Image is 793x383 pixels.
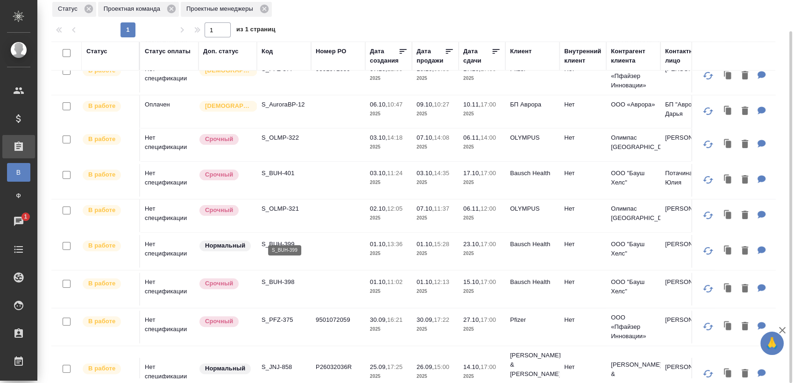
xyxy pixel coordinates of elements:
[370,372,407,381] p: 2025
[719,206,737,225] button: Клонировать
[82,362,135,375] div: Выставляет ПМ после принятия заказа от КМа
[7,163,30,182] a: В
[88,170,115,179] p: В работе
[387,101,403,108] p: 10:47
[140,273,198,305] td: Нет спецификации
[387,316,403,323] p: 16:21
[370,74,407,83] p: 2025
[719,241,737,261] button: Клонировать
[417,325,454,334] p: 2025
[198,64,252,77] div: Выставляется автоматически для первых 3 заказов нового контактного лица. Особое внимание
[262,133,306,142] p: S_OLMP-322
[140,164,198,197] td: Нет спецификации
[434,134,449,141] p: 14:08
[198,315,252,328] div: Выставляется автоматически, если на указанный объем услуг необходимо больше времени в стандартном...
[611,313,656,341] p: ООО «Пфайзер Инновации»
[660,235,715,268] td: [PERSON_NAME]
[181,2,272,17] div: Проектные менеджеры
[697,315,719,338] button: Обновить
[719,317,737,336] button: Клонировать
[205,279,233,288] p: Срочный
[18,212,33,221] span: 1
[463,134,481,141] p: 06.11,
[719,66,737,85] button: Клонировать
[370,205,387,212] p: 02.10,
[262,277,306,287] p: S_BUH-398
[737,66,753,85] button: Удалить
[417,316,434,323] p: 30.09,
[510,47,531,56] div: Клиент
[198,133,252,146] div: Выставляется автоматически, если на указанный объем услуг необходимо больше времени в стандартном...
[198,362,252,375] div: Статус по умолчанию для стандартных заказов
[737,317,753,336] button: Удалить
[660,95,715,128] td: БП "Аврора" Дарья
[660,199,715,232] td: [PERSON_NAME]
[434,316,449,323] p: 17:22
[564,133,602,142] p: Нет
[417,134,434,141] p: 07.10,
[463,74,501,83] p: 2025
[417,363,434,370] p: 26.09,
[463,142,501,152] p: 2025
[370,170,387,177] p: 03.10,
[697,277,719,300] button: Обновить
[140,311,198,343] td: Нет спецификации
[88,101,115,111] p: В работе
[370,287,407,296] p: 2025
[370,109,407,119] p: 2025
[198,277,252,290] div: Выставляется автоматически, если на указанный объем услуг необходимо больше времени в стандартном...
[611,133,656,152] p: Олимпас [GEOGRAPHIC_DATA]
[203,47,239,56] div: Доп. статус
[186,4,256,14] p: Проектные менеджеры
[387,205,403,212] p: 12:05
[510,315,555,325] p: Pfizer
[370,213,407,223] p: 2025
[737,241,753,261] button: Удалить
[611,169,656,187] p: ООО "Бауш Хелс"
[262,362,306,372] p: S_JNJ-858
[417,109,454,119] p: 2025
[564,362,602,372] p: Нет
[463,178,501,187] p: 2025
[98,2,179,17] div: Проектная команда
[417,287,454,296] p: 2025
[311,311,365,343] td: 9501072059
[205,170,233,179] p: Срочный
[463,249,501,258] p: 2025
[564,277,602,287] p: Нет
[145,47,191,56] div: Статус оплаты
[697,169,719,191] button: Обновить
[611,240,656,258] p: ООО "Бауш Хелс"
[88,206,115,215] p: В работе
[82,100,135,113] div: Выставляет ПМ после принятия заказа от КМа
[262,169,306,178] p: S_BUH-401
[387,278,403,285] p: 11:02
[88,364,115,373] p: В работе
[737,135,753,154] button: Удалить
[481,134,496,141] p: 14:00
[697,64,719,87] button: Обновить
[198,100,252,113] div: Выставляется автоматически для первых 3 заказов нового контактного лица. Особое внимание
[463,241,481,248] p: 23.10,
[198,169,252,181] div: Выставляется автоматически, если на указанный объем услуг необходимо больше времени в стандартном...
[697,133,719,156] button: Обновить
[564,240,602,249] p: Нет
[311,60,365,92] td: 9501072059
[463,287,501,296] p: 2025
[417,142,454,152] p: 2025
[88,241,115,250] p: В работе
[564,100,602,109] p: Нет
[463,372,501,381] p: 2025
[660,60,715,92] td: [PERSON_NAME]
[611,47,656,65] div: Контрагент клиента
[387,241,403,248] p: 13:36
[510,240,555,249] p: Bausch Health
[434,205,449,212] p: 11:37
[564,169,602,178] p: Нет
[236,24,276,37] span: из 1 страниц
[611,100,656,109] p: ООО «Аврора»
[140,128,198,161] td: Нет спецификации
[463,213,501,223] p: 2025
[510,204,555,213] p: OLYMPUS
[205,317,233,326] p: Срочный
